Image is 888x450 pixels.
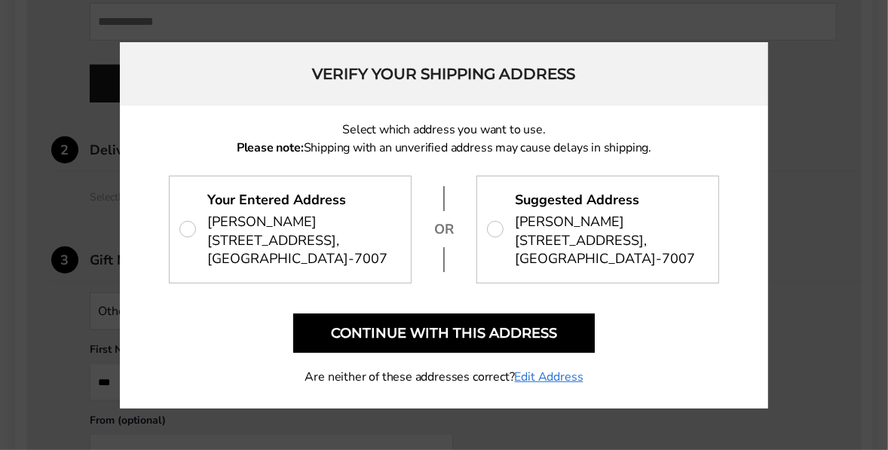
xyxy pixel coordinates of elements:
[207,231,387,268] span: [STREET_ADDRESS], [GEOGRAPHIC_DATA]-7007
[207,213,317,231] span: [PERSON_NAME]
[515,213,624,231] span: [PERSON_NAME]
[169,368,719,386] p: Are neither of these addresses correct?
[515,231,695,268] span: [STREET_ADDRESS], [GEOGRAPHIC_DATA]-7007
[433,220,455,238] p: OR
[293,314,595,353] button: Continue with this address
[515,368,583,386] a: Edit Address
[237,139,304,156] strong: Please note:
[169,121,719,157] p: Select which address you want to use. Shipping with an unverified address may cause delays in shi...
[515,191,639,209] strong: Suggested Address
[120,42,768,106] h2: Verify your shipping address
[207,191,346,209] strong: Your Entered Address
